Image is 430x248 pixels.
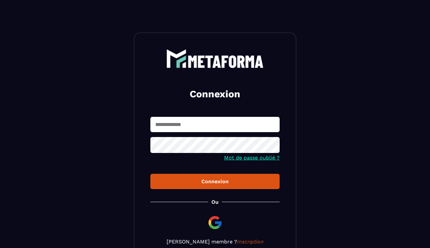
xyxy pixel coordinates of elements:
[150,239,280,245] p: [PERSON_NAME] membre ?
[237,239,264,245] a: Inscription
[150,174,280,189] button: Connexion
[207,215,223,230] img: google
[158,88,272,101] h2: Connexion
[150,49,280,68] a: logo
[166,49,264,68] img: logo
[211,199,219,205] p: Ou
[224,155,280,161] a: Mot de passe oublié ?
[156,178,274,185] div: Connexion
